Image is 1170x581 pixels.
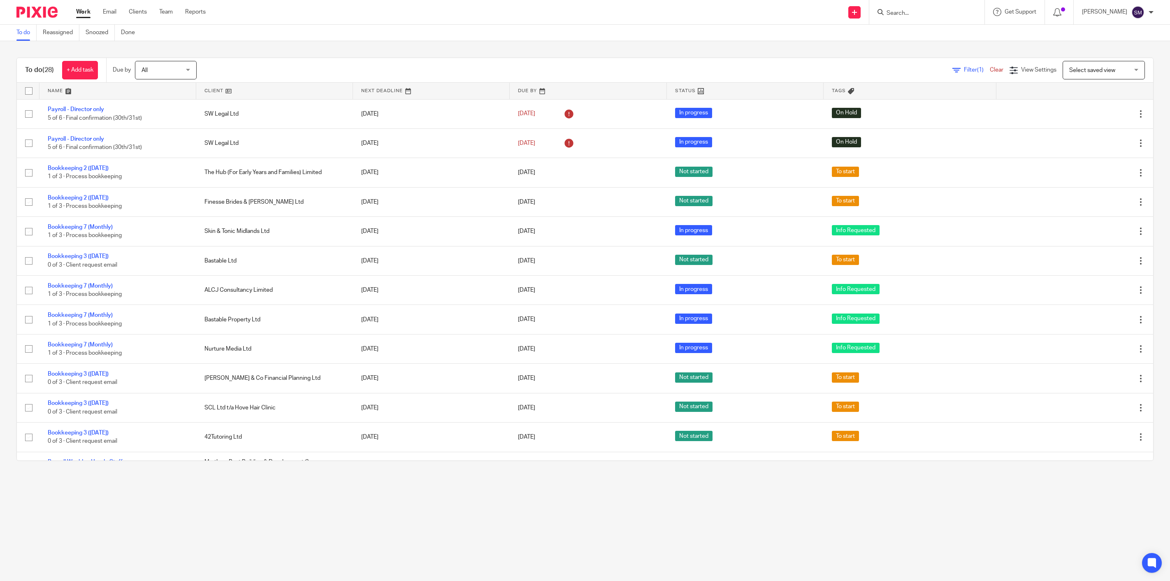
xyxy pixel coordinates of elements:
[675,372,713,383] span: Not started
[48,350,122,356] span: 1 of 3 · Process bookkeeping
[48,262,117,268] span: 0 of 3 · Client request email
[48,195,109,201] a: Bookkeeping 2 ([DATE])
[1082,8,1127,16] p: [PERSON_NAME]
[129,8,147,16] a: Clients
[1021,67,1056,73] span: View Settings
[48,165,109,171] a: Bookkeeping 2 ([DATE])
[675,225,712,235] span: In progress
[832,343,880,353] span: Info Requested
[675,402,713,412] span: Not started
[675,284,712,294] span: In progress
[518,434,535,440] span: [DATE]
[518,405,535,411] span: [DATE]
[48,233,122,239] span: 1 of 3 · Process bookkeeping
[353,128,510,158] td: [DATE]
[832,255,859,265] span: To start
[48,438,117,444] span: 0 of 3 · Client request email
[518,170,535,175] span: [DATE]
[121,25,141,41] a: Done
[196,187,353,216] td: Finesse Brides & [PERSON_NAME] Ltd
[832,431,859,441] span: To start
[48,107,104,112] a: Payroll - Director only
[1069,67,1115,73] span: Select saved view
[353,452,510,481] td: [DATE]
[832,88,846,93] span: Tags
[113,66,131,74] p: Due by
[518,346,535,352] span: [DATE]
[196,364,353,393] td: [PERSON_NAME] & Co Financial Planning Ltd
[103,8,116,16] a: Email
[1005,9,1036,15] span: Get Support
[48,312,113,318] a: Bookkeeping 7 (Monthly)
[48,283,113,289] a: Bookkeeping 7 (Monthly)
[832,314,880,324] span: Info Requested
[675,314,712,324] span: In progress
[142,67,148,73] span: All
[353,158,510,187] td: [DATE]
[62,61,98,79] a: + Add task
[832,137,861,147] span: On Hold
[196,305,353,334] td: Bastable Property Ltd
[832,108,861,118] span: On Hold
[832,372,859,383] span: To start
[196,217,353,246] td: Skin & Tonic Midlands Ltd
[518,287,535,293] span: [DATE]
[196,452,353,481] td: Martham Boat Building & Development Company Limited
[196,393,353,422] td: SCL Ltd t/a Hove Hair Clinic
[48,459,123,465] a: Payroll Weekly - Hourly Staff
[48,371,109,377] a: Bookkeeping 3 ([DATE])
[159,8,173,16] a: Team
[16,7,58,18] img: Pixie
[964,67,990,73] span: Filter
[353,246,510,275] td: [DATE]
[196,423,353,452] td: 42Tutoring Ltd
[76,8,91,16] a: Work
[353,276,510,305] td: [DATE]
[518,375,535,381] span: [DATE]
[518,258,535,264] span: [DATE]
[48,224,113,230] a: Bookkeeping 7 (Monthly)
[353,423,510,452] td: [DATE]
[675,255,713,265] span: Not started
[196,246,353,275] td: Bastable Ltd
[196,158,353,187] td: The Hub (For Early Years and Families) Limited
[48,380,117,386] span: 0 of 3 · Client request email
[48,430,109,436] a: Bookkeeping 3 ([DATE])
[25,66,54,74] h1: To do
[832,284,880,294] span: Info Requested
[43,25,79,41] a: Reassigned
[196,334,353,363] td: Nurture Media Ltd
[675,108,712,118] span: In progress
[48,409,117,415] span: 0 of 3 · Client request email
[675,460,712,471] span: In progress
[675,137,712,147] span: In progress
[48,115,142,121] span: 5 of 6 · Final confirmation (30th/31st)
[185,8,206,16] a: Reports
[518,228,535,234] span: [DATE]
[675,431,713,441] span: Not started
[886,10,960,17] input: Search
[675,196,713,206] span: Not started
[353,217,510,246] td: [DATE]
[48,144,142,150] span: 5 of 6 · Final confirmation (30th/31st)
[48,253,109,259] a: Bookkeeping 3 ([DATE])
[832,460,869,471] span: In progress
[832,225,880,235] span: Info Requested
[48,174,122,180] span: 1 of 3 · Process bookkeeping
[353,305,510,334] td: [DATE]
[48,291,122,297] span: 1 of 3 · Process bookkeeping
[353,187,510,216] td: [DATE]
[353,393,510,422] td: [DATE]
[675,167,713,177] span: Not started
[977,67,984,73] span: (1)
[832,196,859,206] span: To start
[196,128,353,158] td: SW Legal Ltd
[518,140,535,146] span: [DATE]
[1131,6,1144,19] img: svg%3E
[990,67,1003,73] a: Clear
[353,99,510,128] td: [DATE]
[48,203,122,209] span: 1 of 3 · Process bookkeeping
[196,99,353,128] td: SW Legal Ltd
[196,276,353,305] td: ALCJ Consultancy Limited
[48,136,104,142] a: Payroll - Director only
